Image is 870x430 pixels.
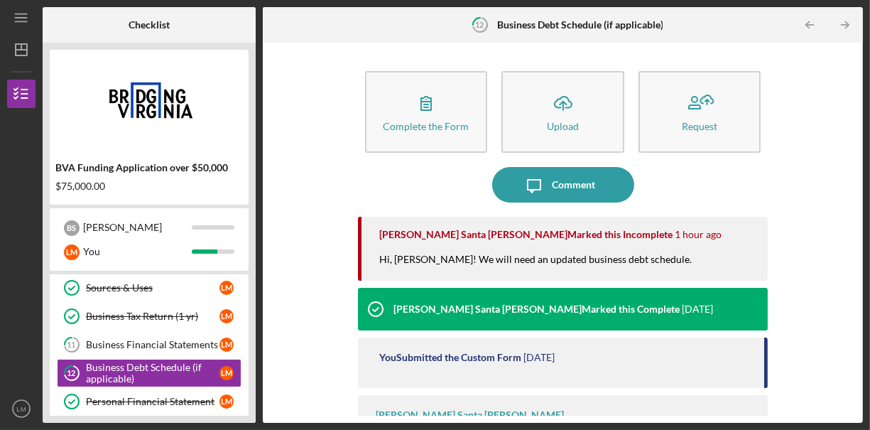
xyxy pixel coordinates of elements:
[129,19,170,31] b: Checklist
[86,396,219,407] div: Personal Financial Statement
[86,362,219,385] div: Business Debt Schedule (if applicable)
[547,121,579,131] div: Upload
[492,167,634,203] button: Comment
[57,387,241,416] a: Personal Financial StatementLM
[219,281,234,295] div: L M
[57,359,241,387] a: 12Business Debt Schedule (if applicable)LM
[219,338,234,352] div: L M
[57,302,241,330] a: Business Tax Return (1 yr)LM
[7,394,36,423] button: LM
[219,309,234,323] div: L M
[379,229,673,240] div: [PERSON_NAME] Santa [PERSON_NAME] Marked this Incomplete
[552,167,595,203] div: Comment
[67,340,76,350] tspan: 11
[638,71,761,153] button: Request
[379,252,706,281] div: Hi, [PERSON_NAME]! We will need an updated business debt schedule.
[379,352,521,363] div: You Submitted the Custom Form
[83,215,192,240] div: [PERSON_NAME]
[64,244,80,260] div: L M
[523,352,555,363] time: 2025-07-30 18:44
[16,405,26,413] text: LM
[376,409,564,421] div: [PERSON_NAME] Santa [PERSON_NAME]
[55,181,243,192] div: $75,000.00
[86,339,219,350] div: Business Financial Statements
[55,162,243,173] div: BVA Funding Application over $50,000
[57,274,241,302] a: Sources & UsesLM
[86,311,219,322] div: Business Tax Return (1 yr)
[57,330,241,359] a: 11Business Financial StatementsLM
[83,240,192,264] div: You
[64,220,80,236] div: B S
[365,71,488,153] button: Complete the Form
[50,57,249,142] img: Product logo
[682,121,717,131] div: Request
[219,366,234,380] div: L M
[475,20,484,29] tspan: 12
[393,303,680,315] div: [PERSON_NAME] Santa [PERSON_NAME] Marked this Complete
[384,121,469,131] div: Complete the Form
[501,71,624,153] button: Upload
[498,19,664,31] b: Business Debt Schedule (if applicable)
[86,282,219,294] div: Sources & Uses
[682,303,713,315] time: 2025-08-01 13:33
[219,394,234,409] div: L M
[675,229,722,240] time: 2025-10-10 18:22
[67,369,76,378] tspan: 12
